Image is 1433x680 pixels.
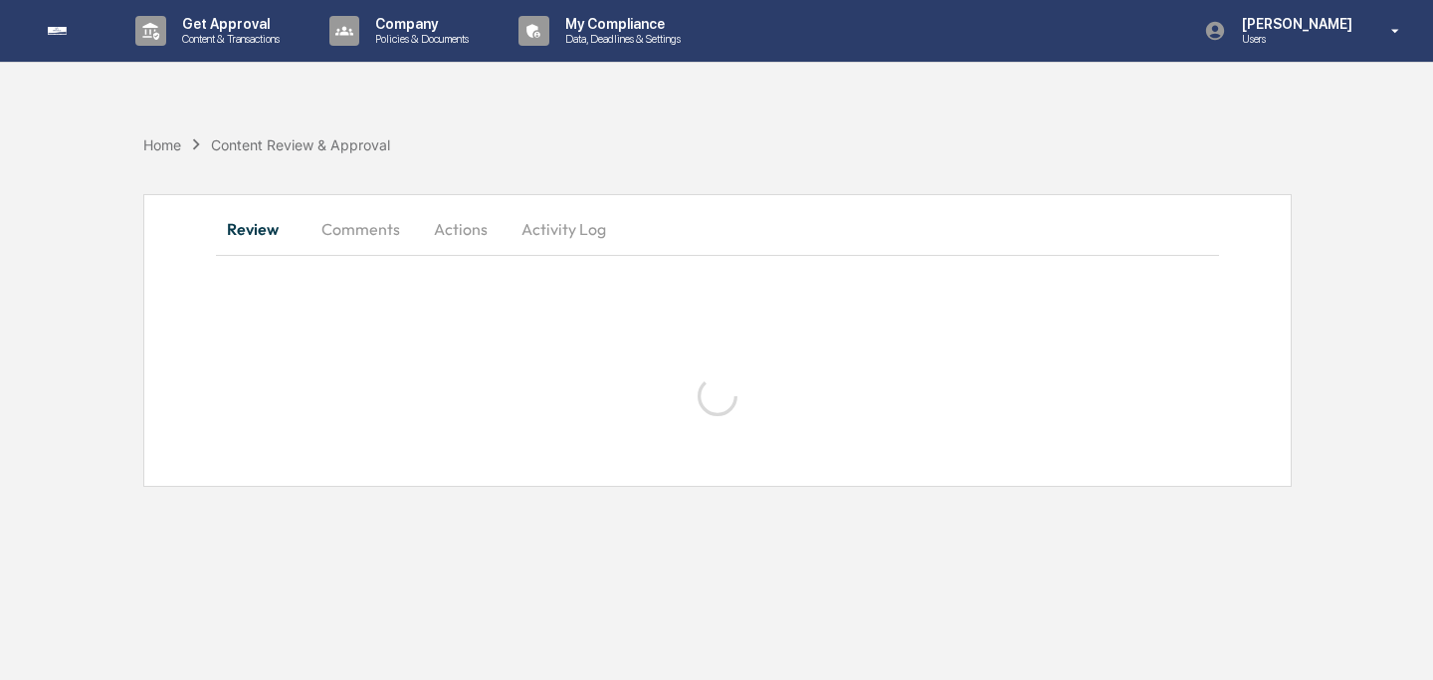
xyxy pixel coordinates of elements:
p: Content & Transactions [166,32,290,46]
div: Content Review & Approval [211,136,390,153]
div: secondary tabs example [216,205,1219,253]
p: Get Approval [166,16,290,32]
img: logo [48,27,96,34]
p: Company [359,16,479,32]
div: Home [143,136,181,153]
p: My Compliance [549,16,691,32]
p: Users [1226,32,1362,46]
button: Actions [416,205,506,253]
button: Activity Log [506,205,622,253]
p: Data, Deadlines & Settings [549,32,691,46]
p: Policies & Documents [359,32,479,46]
p: [PERSON_NAME] [1226,16,1362,32]
button: Comments [306,205,416,253]
button: Review [216,205,306,253]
